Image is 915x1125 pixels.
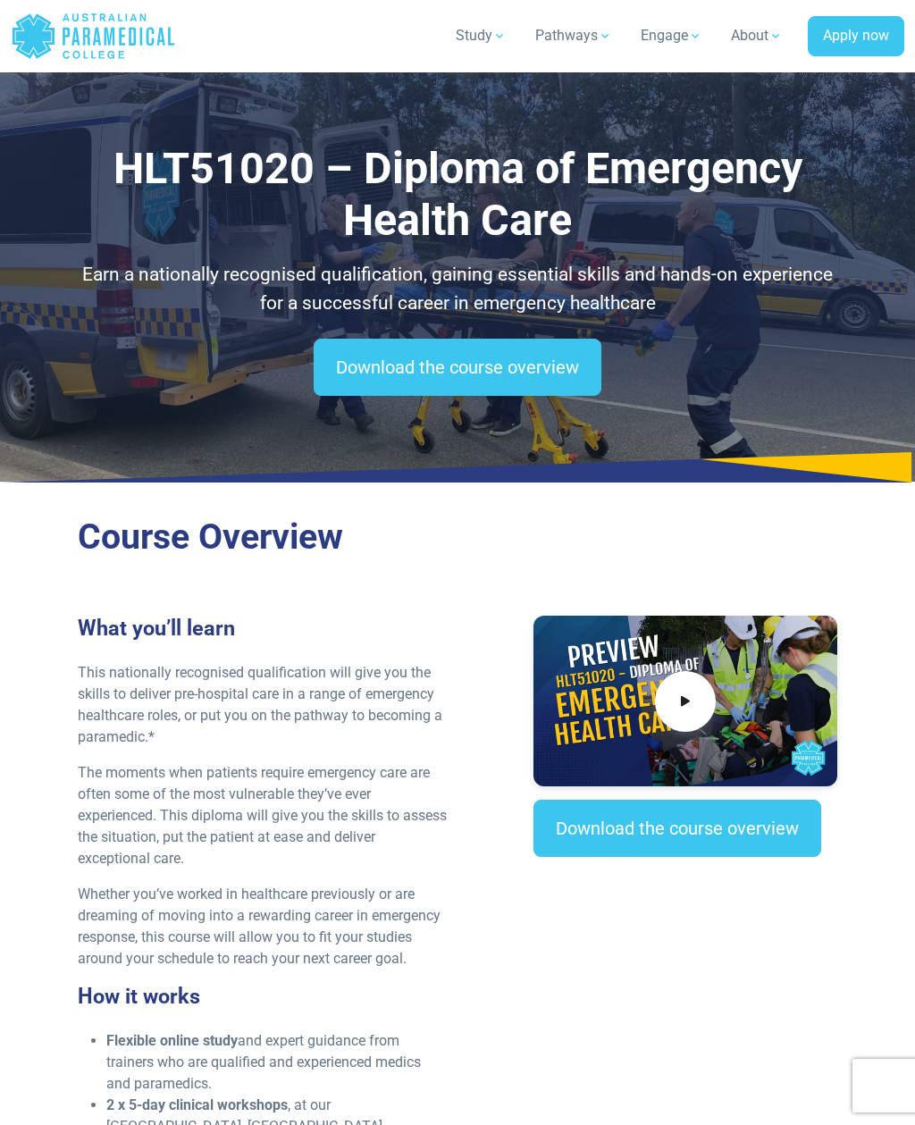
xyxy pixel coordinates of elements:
p: Whether you’ve worked in healthcare previously or are dreaming of moving into a rewarding career ... [78,884,447,970]
h3: What you’ll learn [78,616,447,641]
p: This nationally recognised qualification will give you the skills to deliver pre-hospital care in... [78,662,447,748]
a: Engage [630,11,713,61]
a: Download the course overview [533,800,821,857]
a: Australian Paramedical College [11,7,176,65]
p: The moments when patients require emergency care are often some of the most vulnerable they’ve ev... [78,762,447,869]
h3: How it works [78,984,447,1009]
h2: Course Overview [78,516,837,558]
a: Study [445,11,517,61]
p: Earn a nationally recognised qualification, gaining essential skills and hands-on experience for ... [78,261,837,317]
a: Download the course overview [314,339,601,396]
a: Apply now [808,16,904,57]
h1: HLT51020 – Diploma of Emergency Health Care [78,143,837,247]
a: About [720,11,793,61]
a: Pathways [525,11,623,61]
